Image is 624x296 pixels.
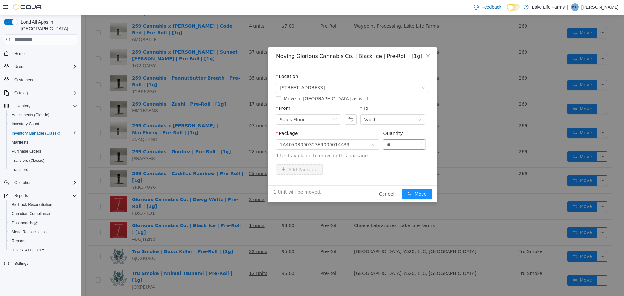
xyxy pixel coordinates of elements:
span: Operations [14,180,33,185]
span: 1 Unit available to move in this package [195,137,348,144]
button: Transfers (Classic) [6,156,80,165]
button: Users [1,62,80,71]
button: icon: plusAdd Package [195,149,241,160]
span: Catalog [14,90,28,96]
span: BioTrack Reconciliation [12,202,52,207]
span: Washington CCRS [9,246,77,254]
button: Customers [1,75,80,84]
a: Customers [12,76,36,84]
div: Kate Rossow [571,3,579,11]
span: Customers [12,76,77,84]
button: Catalog [12,89,30,97]
a: Transfers [9,166,31,174]
p: Lake Life Farms [532,3,565,11]
button: Catalog [1,88,80,97]
button: Purchase Orders [6,147,80,156]
button: Inventory Count [6,120,80,129]
span: Operations [12,179,77,187]
a: Transfers (Classic) [9,157,47,164]
span: Manifests [9,138,77,146]
button: Inventory Manager (Classic) [6,129,80,138]
a: Canadian Compliance [9,210,53,218]
button: Users [12,63,27,71]
span: Adjustments (Classic) [9,111,77,119]
a: Feedback [471,1,504,14]
span: Canadian Compliance [12,211,50,216]
span: Customers [14,77,33,83]
span: Purchase Orders [12,149,41,154]
button: [US_STATE] CCRS [6,246,80,255]
button: Settings [1,259,80,268]
input: Quantity [302,125,344,135]
span: Inventory Manager (Classic) [12,131,60,136]
span: Home [12,49,77,58]
span: Metrc Reconciliation [12,229,47,235]
a: Reports [9,237,28,245]
span: Reports [12,192,77,199]
span: Home [14,51,25,56]
span: Transfers [9,166,77,174]
span: Users [12,63,77,71]
span: Transfers [12,167,28,172]
a: Adjustments (Classic) [9,111,52,119]
button: Home [1,49,80,58]
span: BioTrack Reconciliation [9,201,77,209]
a: Manifests [9,138,31,146]
input: Dark Mode [507,4,520,11]
a: Metrc Reconciliation [9,228,49,236]
span: Decrease Value [337,130,344,135]
span: Reports [12,238,25,244]
button: Swap [264,99,275,110]
span: Load All Apps in [GEOGRAPHIC_DATA] [18,19,77,32]
div: Moving Glorious Cannabis Co. | Black Ice | Pre-Roll | [1g] [195,38,348,45]
span: Transfers (Classic) [12,158,44,163]
i: icon: close [344,39,349,44]
button: Operations [12,179,36,187]
a: [US_STATE] CCRS [9,246,48,254]
button: Close [338,32,356,51]
span: Inventory Count [12,122,39,127]
i: icon: down [290,128,294,132]
a: Inventory Count [9,120,42,128]
a: Dashboards [6,218,80,227]
span: Settings [14,261,28,266]
span: Settings [12,259,77,267]
button: Inventory [1,101,80,110]
a: Settings [12,260,31,267]
a: Dashboards [9,219,40,227]
span: 4116 17 Mile Road [199,68,244,78]
span: Metrc Reconciliation [9,228,77,236]
span: [US_STATE] CCRS [12,248,45,253]
button: Operations [1,178,80,187]
span: Inventory [12,102,77,110]
span: Increase Value [337,125,344,130]
span: Reports [9,237,77,245]
span: Inventory Manager (Classic) [9,129,77,137]
label: Quantity [302,116,322,121]
button: Adjustments (Classic) [6,110,80,120]
a: Inventory Manager (Classic) [9,129,63,137]
div: Sales Floor [199,100,224,109]
nav: Complex example [4,46,77,285]
span: Users [14,64,24,69]
button: Reports [12,192,31,199]
label: Package [195,116,216,121]
button: BioTrack Reconciliation [6,200,80,209]
a: Purchase Orders [9,148,44,155]
img: Cova [13,4,42,10]
span: Catalog [12,89,77,97]
span: Purchase Orders [9,148,77,155]
i: icon: down [252,103,256,107]
button: Transfers [6,165,80,174]
label: To [279,91,287,96]
span: Feedback [481,4,501,10]
button: Reports [6,237,80,246]
button: Inventory [12,102,33,110]
span: Manifests [12,140,28,145]
button: Cancel [292,174,318,184]
span: Dashboards [12,220,38,225]
i: icon: up [339,126,342,129]
span: Canadian Compliance [9,210,77,218]
span: 1 Unit will be moved. [192,174,240,181]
